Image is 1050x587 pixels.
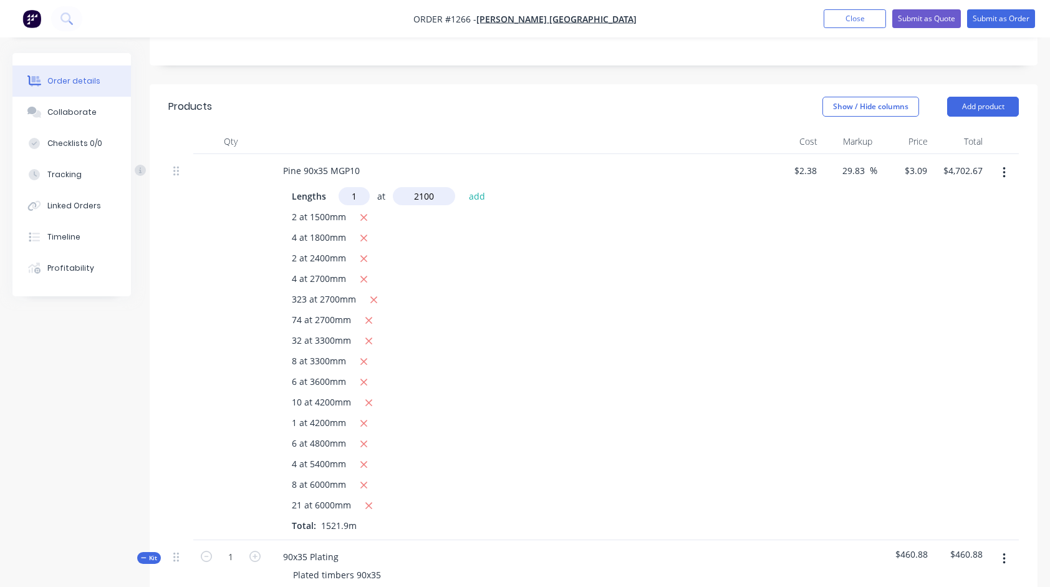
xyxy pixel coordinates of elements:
[47,75,100,87] div: Order details
[12,97,131,128] button: Collaborate
[292,334,351,349] span: 32 at 3300mm
[292,293,356,308] span: 323 at 2700mm
[292,375,346,391] span: 6 at 3600mm
[292,190,326,203] span: Lengths
[938,548,983,561] span: $460.88
[413,13,476,25] span: Order #1266 -
[476,13,637,25] a: [PERSON_NAME] [GEOGRAPHIC_DATA]
[377,190,385,203] span: at
[193,129,268,154] div: Qty
[168,99,212,114] div: Products
[292,437,346,452] span: 6 at 4800mm
[12,65,131,97] button: Order details
[47,200,101,211] div: Linked Orders
[316,520,362,531] span: 1521.9m
[877,129,933,154] div: Price
[292,457,346,473] span: 4 at 5400mm
[947,97,1019,117] button: Add product
[292,416,346,432] span: 1 at 4200mm
[463,187,492,204] button: add
[283,566,391,584] div: Plated timbers 90x35
[292,478,346,493] span: 8 at 6000mm
[292,498,351,514] span: 21 at 6000mm
[882,548,928,561] span: $460.88
[767,129,822,154] div: Cost
[47,169,82,180] div: Tracking
[292,354,346,370] span: 8 at 3300mm
[870,163,877,178] span: %
[822,129,878,154] div: Markup
[892,9,961,28] button: Submit as Quote
[967,9,1035,28] button: Submit as Order
[137,552,161,564] button: Kit
[273,548,349,566] div: 90x35 Plating
[292,395,351,411] span: 10 at 4200mm
[12,159,131,190] button: Tracking
[12,221,131,253] button: Timeline
[12,128,131,159] button: Checklists 0/0
[22,9,41,28] img: Factory
[292,210,346,226] span: 2 at 1500mm
[273,162,370,180] div: Pine 90x35 MGP10
[292,520,316,531] span: Total:
[292,272,346,288] span: 4 at 2700mm
[292,313,351,329] span: 74 at 2700mm
[141,553,157,563] span: Kit
[824,9,886,28] button: Close
[47,263,94,274] div: Profitability
[292,251,346,267] span: 2 at 2400mm
[822,97,919,117] button: Show / Hide columns
[47,231,80,243] div: Timeline
[47,138,102,149] div: Checklists 0/0
[12,253,131,284] button: Profitability
[292,231,346,246] span: 4 at 1800mm
[12,190,131,221] button: Linked Orders
[47,107,97,118] div: Collaborate
[933,129,988,154] div: Total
